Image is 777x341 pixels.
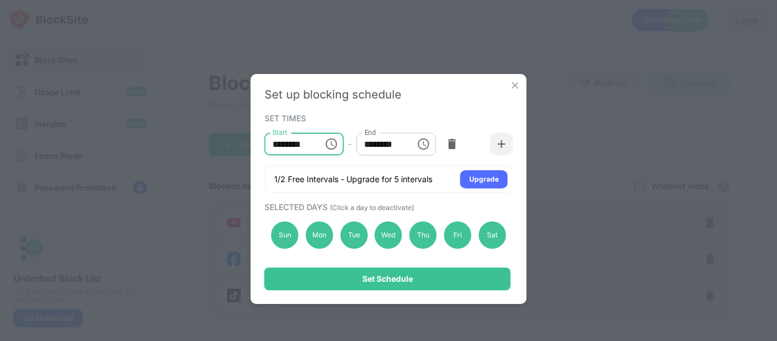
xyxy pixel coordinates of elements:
[364,128,376,137] label: End
[271,221,299,249] div: Sun
[274,174,432,185] div: 1/2 Free Intervals - Upgrade for 5 intervals
[469,174,499,185] div: Upgrade
[410,221,437,249] div: Thu
[264,88,513,101] div: Set up blocking schedule
[264,202,510,212] div: SELECTED DAYS
[412,133,435,155] button: Choose time, selected time is 11:50 PM
[272,128,287,137] label: Start
[264,113,510,122] div: SET TIMES
[320,133,342,155] button: Choose time, selected time is 3:20 AM
[330,203,414,212] span: (Click a day to deactivate)
[375,221,402,249] div: Wed
[444,221,472,249] div: Fri
[348,138,352,150] div: -
[340,221,367,249] div: Tue
[510,80,521,91] img: x-button.svg
[305,221,333,249] div: Mon
[478,221,506,249] div: Sat
[362,274,413,284] div: Set Schedule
